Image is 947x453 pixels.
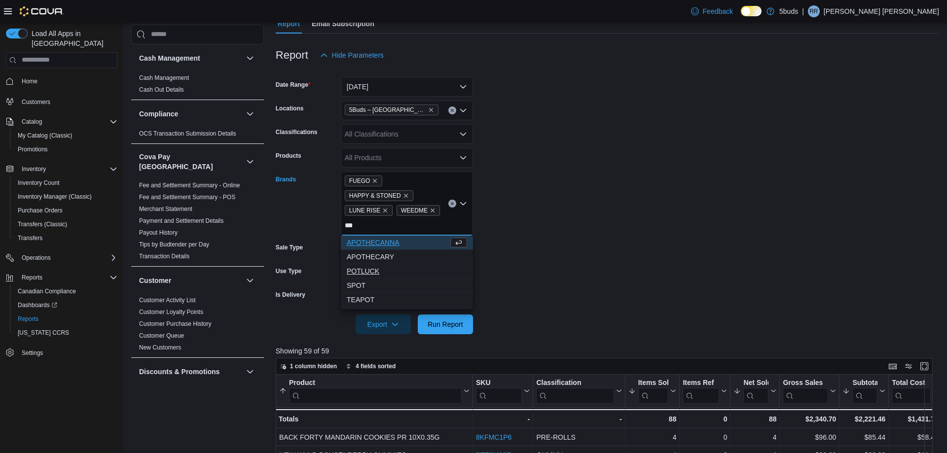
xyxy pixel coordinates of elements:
[892,431,938,443] div: $58.48
[139,253,189,260] a: Transaction Details
[22,274,42,281] span: Reports
[824,5,939,17] p: [PERSON_NAME] [PERSON_NAME]
[683,379,719,388] div: Items Ref
[356,314,411,334] button: Export
[418,314,473,334] button: Run Report
[2,115,121,129] button: Catalog
[139,109,242,119] button: Compliance
[18,315,38,323] span: Reports
[809,5,818,17] span: RR
[341,250,473,264] button: APOTHECARY
[852,379,877,388] div: Subtotal
[244,108,256,120] button: Compliance
[10,129,121,142] button: My Catalog (Classic)
[18,193,92,201] span: Inventory Manager (Classic)
[18,252,117,264] span: Operations
[316,45,388,65] button: Hide Parameters
[448,106,456,114] button: Clear input
[349,176,370,186] span: FUEGO
[808,5,820,17] div: Robert Robert Stewart
[139,241,209,248] span: Tips by Budtender per Day
[14,232,46,244] a: Transfers
[18,301,57,309] span: Dashboards
[28,29,117,48] span: Load All Apps in [GEOGRAPHIC_DATA]
[139,241,209,248] a: Tips by Budtender per Day
[372,178,378,184] button: Remove FUEGO from selection in this group
[476,433,511,441] a: 8KFMC1P6
[139,86,184,93] a: Cash Out Details
[341,264,473,279] button: POTLUCK
[139,130,236,137] a: OCS Transaction Submission Details
[347,280,467,290] span: SPOT
[733,431,776,443] div: 4
[279,413,470,425] div: Totals
[638,379,668,404] div: Items Sold
[743,379,768,404] div: Net Sold
[139,181,240,189] span: Fee and Settlement Summary - Online
[18,252,55,264] button: Operations
[918,360,930,372] button: Enter fullscreen
[22,98,50,106] span: Customers
[10,326,121,340] button: [US_STATE] CCRS
[22,165,46,173] span: Inventory
[10,190,121,204] button: Inventory Manager (Classic)
[18,95,117,107] span: Customers
[733,379,776,404] button: Net Sold
[842,379,885,404] button: Subtotal
[14,130,117,141] span: My Catalog (Classic)
[842,431,885,443] div: $85.44
[2,74,121,88] button: Home
[22,254,51,262] span: Operations
[783,413,836,425] div: $2,340.70
[536,431,621,443] div: PRE-ROLLS
[18,96,54,108] a: Customers
[10,298,121,312] a: Dashboards
[14,177,64,189] a: Inventory Count
[276,291,305,299] label: Is Delivery
[14,191,117,203] span: Inventory Manager (Classic)
[6,70,117,385] nav: Complex example
[14,232,117,244] span: Transfers
[18,220,67,228] span: Transfers (Classic)
[131,179,264,266] div: Cova Pay [GEOGRAPHIC_DATA]
[290,362,337,370] span: 1 column hidden
[14,327,73,339] a: [US_STATE] CCRS
[14,143,117,155] span: Promotions
[14,130,76,141] a: My Catalog (Classic)
[139,206,192,212] a: Merchant Statement
[345,190,413,201] span: HAPPY & STONED
[10,231,121,245] button: Transfers
[2,94,121,108] button: Customers
[842,413,885,425] div: $2,221.46
[347,252,467,262] span: APOTHECARY
[341,236,473,307] div: Choose from the following options
[476,413,530,425] div: -
[14,143,52,155] a: Promotions
[459,154,467,162] button: Open list of options
[289,379,462,388] div: Product
[18,163,50,175] button: Inventory
[18,179,60,187] span: Inventory Count
[683,413,727,425] div: 0
[14,205,67,216] a: Purchase Orders
[802,5,804,17] p: |
[683,379,727,404] button: Items Ref
[536,379,621,404] button: Classification
[139,194,235,201] a: Fee and Settlement Summary - POS
[139,86,184,94] span: Cash Out Details
[276,152,301,160] label: Products
[18,347,117,359] span: Settings
[139,344,181,351] span: New Customers
[139,297,196,304] a: Customer Activity List
[131,72,264,100] div: Cash Management
[18,234,42,242] span: Transfers
[741,6,762,16] input: Dark Mode
[18,329,69,337] span: [US_STATE] CCRS
[139,74,189,82] span: Cash Management
[2,271,121,284] button: Reports
[783,431,836,443] div: $96.00
[18,287,76,295] span: Canadian Compliance
[783,379,836,404] button: Gross Sales
[139,152,242,172] button: Cova Pay [GEOGRAPHIC_DATA]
